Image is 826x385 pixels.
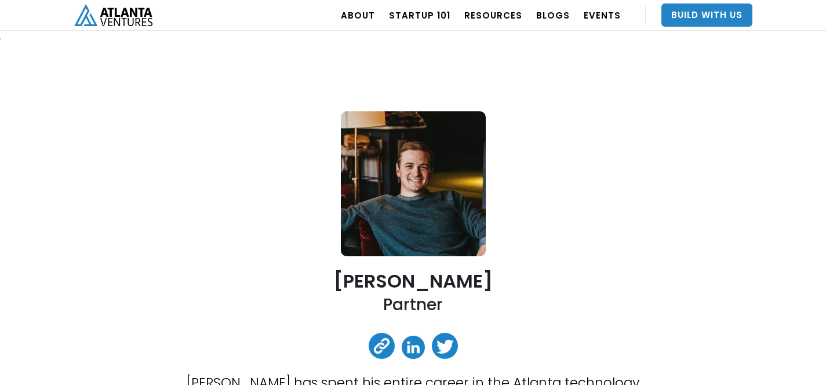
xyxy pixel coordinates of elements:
[661,3,752,27] a: Build With Us
[334,271,493,291] h2: [PERSON_NAME]
[383,294,443,315] h2: Partner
